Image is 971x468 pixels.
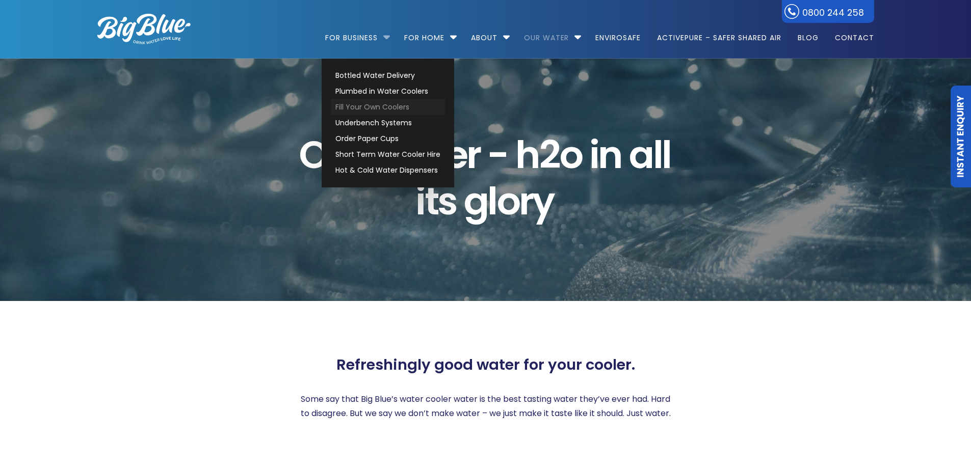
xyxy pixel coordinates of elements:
[336,356,635,374] span: Refreshingly good water for your cooler.
[951,86,971,187] a: Instant Enquiry
[487,178,496,224] span: l
[97,14,191,44] img: logo
[629,132,652,178] span: a
[331,147,445,162] a: Short Term Water Cooler Hire
[331,131,445,147] a: Order Paper Cups
[445,132,466,178] span: e
[662,132,670,178] span: l
[559,132,582,178] span: o
[515,132,539,178] span: h
[653,132,662,178] span: l
[296,392,675,421] p: Some say that Big Blue’s water cooler water is the best tasting water they’ve ever had. Hard to d...
[466,132,480,178] span: r
[539,132,559,178] span: 2
[904,401,957,454] iframe: Chatbot
[598,132,621,178] span: n
[415,178,424,224] span: i
[331,115,445,131] a: Underbench Systems
[519,178,532,224] span: r
[331,68,445,84] a: Bottled Water Delivery
[425,178,437,224] span: t
[331,84,445,99] a: Plumbed in Water Coolers
[437,178,456,224] span: s
[496,178,519,224] span: o
[532,178,553,224] span: y
[487,132,508,178] span: -
[331,162,445,178] a: Hot & Cold Water Dispensers
[464,178,487,224] span: g
[589,132,598,178] span: i
[331,99,445,115] a: Fill Your Own Coolers
[299,132,327,178] span: O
